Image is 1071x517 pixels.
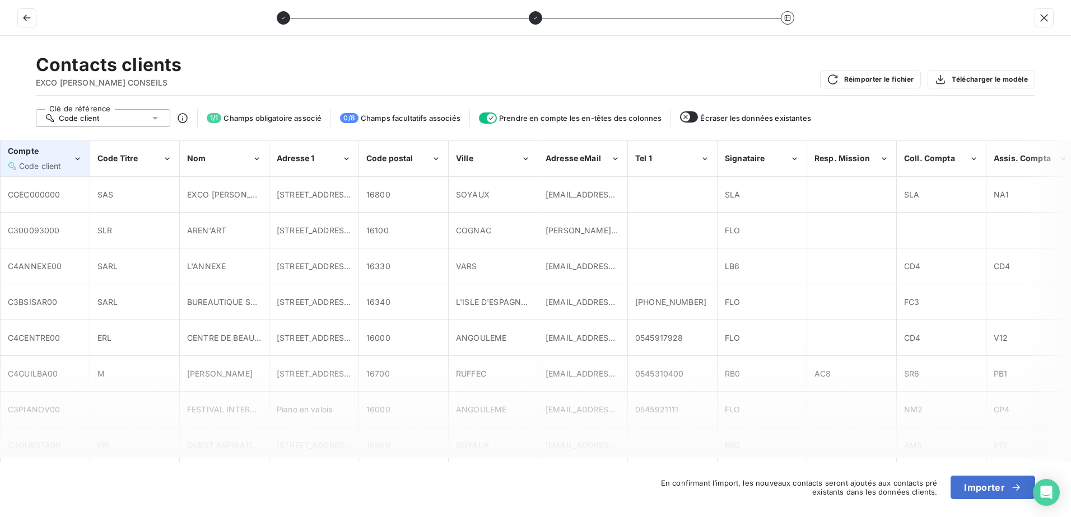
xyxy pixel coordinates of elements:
[725,297,740,307] span: FLO
[277,225,352,235] span: [STREET_ADDRESS]
[19,161,62,171] span: Code client
[456,405,506,414] span: ANGOULEME
[180,141,269,177] th: Nom
[361,114,460,123] span: Champs facultatifs associés
[897,141,986,177] th: Coll. Compta
[277,261,352,271] span: [STREET_ADDRESS]
[8,440,61,450] span: C3OUESTA00
[207,113,221,123] span: 1 / 1
[8,333,60,342] span: C4CENTRE00
[187,190,319,199] span: EXCO [PERSON_NAME] CONSEILS
[187,440,264,450] span: OUEST ASPIRATION
[187,261,226,271] span: L'ANNEXE
[820,70,921,88] button: Réimporter le fichier
[725,153,765,163] span: Signataire
[904,153,955,163] span: Coll. Compta
[951,476,1035,499] button: Importer
[904,297,919,307] span: FC3
[635,297,706,307] span: [PHONE_NUMBER]
[904,369,919,378] span: SR6
[277,190,352,199] span: [STREET_ADDRESS]
[718,141,807,177] th: Signataire
[725,333,740,342] span: FLO
[456,369,486,378] span: RUFFEC
[456,333,506,342] span: ANGOULEME
[187,369,253,378] span: [PERSON_NAME]
[97,153,138,163] span: Code Titre
[546,190,683,199] span: [EMAIL_ADDRESS][DOMAIN_NAME]
[904,261,920,271] span: CD4
[1,141,90,177] th: Compte
[456,190,490,199] span: SOYAUX
[725,405,740,414] span: FLO
[8,405,60,414] span: C3PIANOV00
[904,333,920,342] span: CD4
[1033,479,1060,506] div: Open Intercom Messenger
[499,114,662,123] span: Prendre en compte les en-têtes des colonnes
[187,297,352,307] span: BUREAUTIQUE SOLUTIONS D'IMPRESSION
[277,333,352,342] span: [STREET_ADDRESS]
[725,225,740,235] span: FLO
[994,190,1009,199] span: NA1
[994,405,1009,414] span: CP4
[8,146,39,156] span: Compte
[628,141,718,177] th: Tel 1
[359,141,449,177] th: Code postal
[277,297,417,307] span: [STREET_ADDRESS][PERSON_NAME]
[546,440,683,450] span: [EMAIL_ADDRESS][DOMAIN_NAME]
[546,153,601,163] span: Adresse eMail
[340,113,358,123] span: 0 / 8
[546,369,683,378] span: [EMAIL_ADDRESS][DOMAIN_NAME]
[629,478,937,496] span: En confirmant l’import, les nouveaux contacts seront ajoutés aux contacts pré existants dans les ...
[994,261,1010,271] span: CD4
[725,261,739,271] span: LB6
[456,297,533,307] span: L'ISLE D'ESPAGNAC
[807,141,897,177] th: Resp. Mission
[366,369,390,378] span: 16700
[366,440,390,450] span: 16800
[223,114,322,123] span: Champs obligatoire associé
[97,190,113,199] span: SAS
[277,405,332,414] span: Piano en valois
[449,141,538,177] th: Ville
[36,54,181,76] h2: Contacts clients
[97,297,118,307] span: SARL
[8,261,62,271] span: C4ANNEXE00
[366,261,390,271] span: 16330
[8,190,60,199] span: CGEC000000
[8,225,60,235] span: C300093000
[456,225,491,235] span: COGNAC
[8,297,58,307] span: C3BSISAR00
[366,190,390,199] span: 16800
[546,405,683,414] span: [EMAIL_ADDRESS][DOMAIN_NAME]
[366,333,390,342] span: 16000
[90,141,180,177] th: Code Titre
[725,440,740,450] span: RB0
[277,440,417,450] span: [STREET_ADDRESS][PERSON_NAME]
[904,440,921,450] span: AM5
[97,261,118,271] span: SARL
[456,440,490,450] span: SOYAUX
[97,333,111,342] span: ERL
[725,369,740,378] span: RB0
[366,225,389,235] span: 16100
[538,141,628,177] th: Adresse eMail
[635,153,652,163] span: Tel 1
[269,141,359,177] th: Adresse 1
[904,405,923,414] span: NM2
[904,190,919,199] span: SLA
[814,369,831,378] span: AC8
[994,153,1051,163] span: Assis. Compta
[277,153,314,163] span: Adresse 1
[456,153,473,163] span: Ville
[277,369,352,378] span: [STREET_ADDRESS]
[725,190,740,199] span: SLA
[546,297,683,307] span: [EMAIL_ADDRESS][DOMAIN_NAME]
[187,225,226,235] span: AREN'ART
[366,153,413,163] span: Code postal
[994,369,1007,378] span: PB1
[546,333,683,342] span: [EMAIL_ADDRESS][DOMAIN_NAME]
[97,369,105,378] span: M
[635,369,684,378] span: 0545310400
[36,77,181,88] span: EXCO [PERSON_NAME] CONSEILS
